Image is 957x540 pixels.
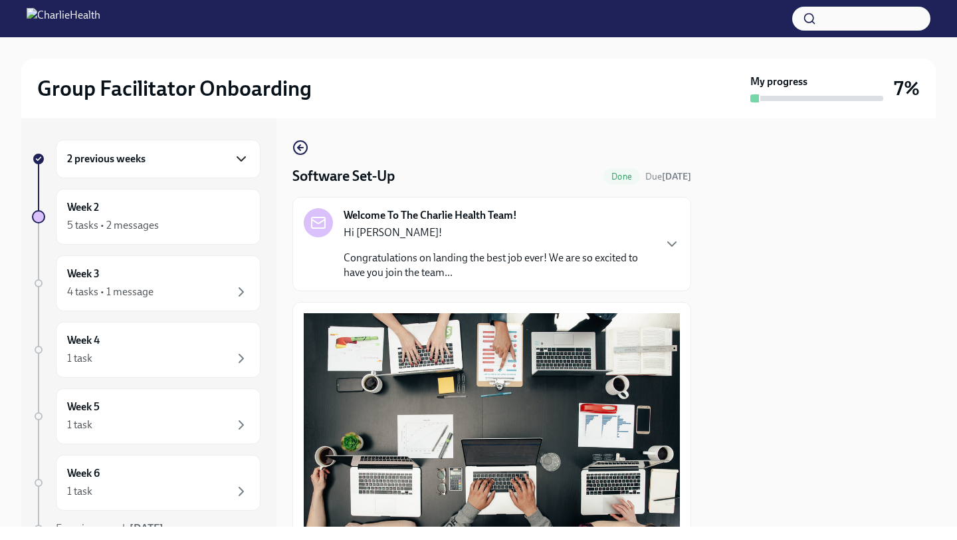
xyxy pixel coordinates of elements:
div: 4 tasks • 1 message [67,285,154,299]
div: 1 task [67,418,92,432]
h6: 2 previous weeks [67,152,146,166]
span: September 16th, 2025 10:00 [645,170,691,183]
strong: [DATE] [662,171,691,182]
h6: Week 3 [67,267,100,281]
a: Week 34 tasks • 1 message [32,255,261,311]
button: Zoom image [304,313,680,536]
img: CharlieHealth [27,8,100,29]
h2: Group Facilitator Onboarding [37,75,312,102]
a: Week 25 tasks • 2 messages [32,189,261,245]
a: Week 61 task [32,455,261,511]
a: Week 41 task [32,322,261,378]
div: 1 task [67,484,92,499]
div: 2 previous weeks [56,140,261,178]
strong: My progress [750,74,807,89]
span: Due [645,171,691,182]
h6: Week 5 [67,400,100,414]
p: Hi [PERSON_NAME]! [344,225,653,240]
h4: Software Set-Up [292,166,395,186]
strong: Welcome To The Charlie Health Team! [344,208,517,223]
a: Week 51 task [32,388,261,444]
strong: [DATE] [130,522,163,535]
span: Experience ends [56,522,163,535]
span: Done [603,172,640,182]
div: 5 tasks • 2 messages [67,218,159,233]
div: 1 task [67,351,92,366]
h6: Week 6 [67,466,100,481]
h6: Week 4 [67,333,100,348]
h6: Week 2 [67,200,99,215]
p: Congratulations on landing the best job ever! We are so excited to have you join the team... [344,251,653,280]
h3: 7% [894,76,920,100]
